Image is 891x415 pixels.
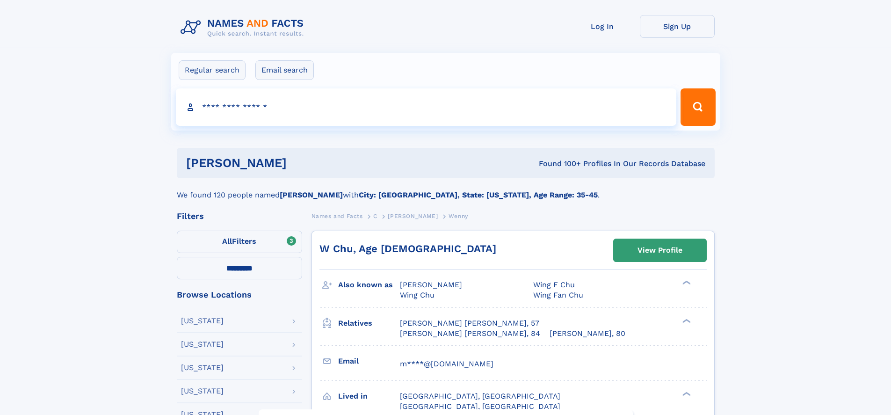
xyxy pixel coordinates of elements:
div: [US_STATE] [181,387,224,395]
div: ❯ [680,318,691,324]
a: [PERSON_NAME] [PERSON_NAME], 84 [400,328,540,339]
img: Logo Names and Facts [177,15,311,40]
span: Wing Chu [400,291,435,299]
a: [PERSON_NAME], 80 [550,328,625,339]
input: search input [176,88,677,126]
span: [PERSON_NAME] [400,280,462,289]
h1: [PERSON_NAME] [186,157,413,169]
a: Names and Facts [311,210,363,222]
b: [PERSON_NAME] [280,190,343,199]
span: Wenny [449,213,468,219]
label: Regular search [179,60,246,80]
div: [US_STATE] [181,317,224,325]
label: Email search [255,60,314,80]
div: We found 120 people named with . [177,178,715,201]
span: Wing Fan Chu [533,291,583,299]
a: Log In [565,15,640,38]
a: C [373,210,377,222]
span: [PERSON_NAME] [388,213,438,219]
div: View Profile [637,240,682,261]
span: C [373,213,377,219]
div: Browse Locations [177,291,302,299]
span: [GEOGRAPHIC_DATA], [GEOGRAPHIC_DATA] [400,402,560,411]
div: [US_STATE] [181,341,224,348]
a: W Chu, Age [DEMOGRAPHIC_DATA] [319,243,496,255]
div: [US_STATE] [181,364,224,371]
b: City: [GEOGRAPHIC_DATA], State: [US_STATE], Age Range: 35-45 [359,190,598,199]
div: ❯ [680,391,691,397]
div: Filters [177,212,302,220]
button: Search Button [681,88,715,126]
h3: Relatives [338,315,400,331]
h3: Lived in [338,388,400,404]
a: Sign Up [640,15,715,38]
span: [GEOGRAPHIC_DATA], [GEOGRAPHIC_DATA] [400,392,560,400]
a: [PERSON_NAME] [PERSON_NAME], 57 [400,318,539,328]
div: Found 100+ Profiles In Our Records Database [413,159,705,169]
a: [PERSON_NAME] [388,210,438,222]
a: View Profile [614,239,706,262]
h3: Email [338,353,400,369]
span: All [222,237,232,246]
label: Filters [177,231,302,253]
span: Wing F Chu [533,280,575,289]
h3: Also known as [338,277,400,293]
div: ❯ [680,280,691,286]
